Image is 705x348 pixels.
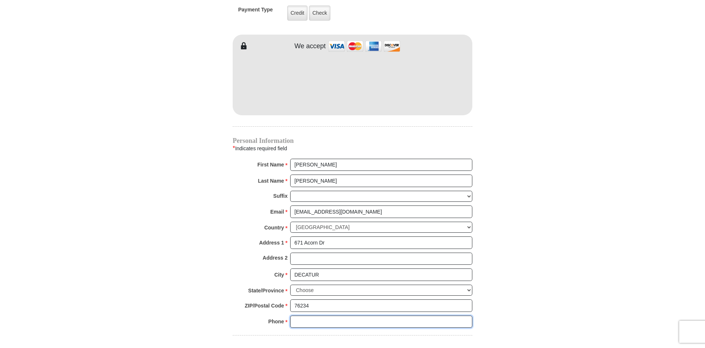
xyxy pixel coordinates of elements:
[268,316,284,327] strong: Phone
[259,238,284,248] strong: Address 1
[245,300,284,311] strong: ZIP/Postal Code
[233,138,472,144] h4: Personal Information
[264,222,284,233] strong: Country
[270,207,284,217] strong: Email
[273,191,288,201] strong: Suffix
[238,7,273,17] h5: Payment Type
[258,176,284,186] strong: Last Name
[287,6,308,21] label: Credit
[257,159,284,170] strong: First Name
[248,285,284,296] strong: State/Province
[263,253,288,263] strong: Address 2
[327,38,401,54] img: credit cards accepted
[295,42,326,50] h4: We accept
[274,270,284,280] strong: City
[309,6,330,21] label: Check
[233,144,472,153] div: Indicates required field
